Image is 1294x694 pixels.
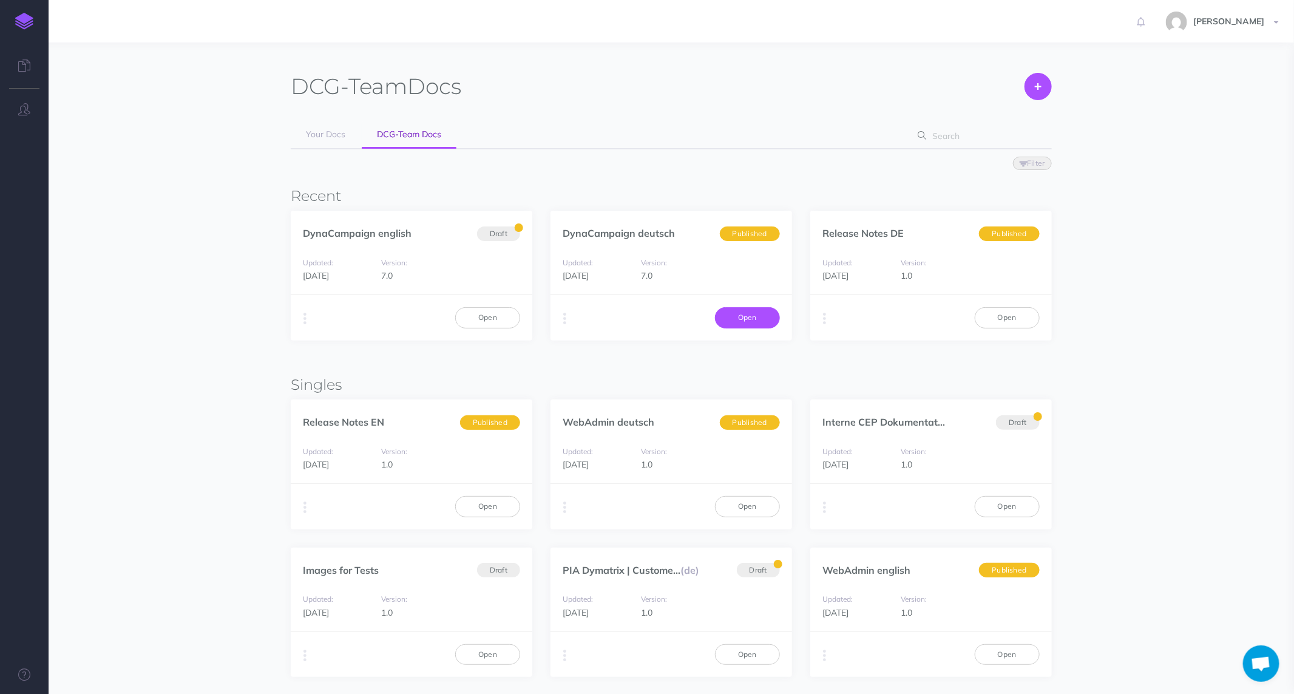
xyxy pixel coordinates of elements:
[822,459,849,470] span: [DATE]
[975,307,1040,328] a: Open
[362,121,456,149] a: DCG-Team Docs
[901,607,912,618] span: 1.0
[901,594,927,604] small: Version:
[975,644,1040,665] a: Open
[823,647,826,664] i: More actions
[822,564,910,576] a: WebAdmin english
[303,459,329,470] span: [DATE]
[929,125,1032,147] input: Search
[303,564,379,576] a: Images for Tests
[822,594,853,604] small: Updated:
[641,270,652,281] span: 7.0
[455,496,520,517] a: Open
[901,459,912,470] span: 1.0
[563,607,589,618] span: [DATE]
[382,447,408,456] small: Version:
[563,499,566,516] i: More actions
[1013,157,1052,170] button: Filter
[641,258,667,267] small: Version:
[455,644,520,665] a: Open
[563,647,566,664] i: More actions
[715,307,780,328] a: Open
[382,258,408,267] small: Version:
[303,227,412,239] a: DynaCampaign english
[822,227,904,239] a: Release Notes DE
[303,594,333,604] small: Updated:
[563,310,566,327] i: More actions
[563,258,593,267] small: Updated:
[641,459,652,470] span: 1.0
[291,73,461,100] h1: Docs
[822,607,849,618] span: [DATE]
[563,459,589,470] span: [DATE]
[563,227,675,239] a: DynaCampaign deutsch
[641,594,667,604] small: Version:
[291,377,1051,393] h3: Singles
[715,644,780,665] a: Open
[303,647,307,664] i: More actions
[455,307,520,328] a: Open
[901,258,927,267] small: Version:
[1243,645,1279,682] div: Open chat
[306,129,345,140] span: Your Docs
[1166,12,1187,33] img: 7a7da18f02460fc3b630f9ef2d4b6b32.jpg
[563,270,589,281] span: [DATE]
[715,496,780,517] a: Open
[901,447,927,456] small: Version:
[303,258,333,267] small: Updated:
[901,270,912,281] span: 1.0
[822,270,849,281] span: [DATE]
[303,499,307,516] i: More actions
[563,594,593,604] small: Updated:
[563,564,699,576] a: PIA Dymatrix | Custome...(de)
[291,121,361,148] a: Your Docs
[563,447,593,456] small: Updated:
[823,310,826,327] i: More actions
[382,270,393,281] span: 7.0
[303,447,333,456] small: Updated:
[303,270,329,281] span: [DATE]
[303,607,329,618] span: [DATE]
[377,129,441,140] span: DCG-Team Docs
[303,416,384,428] a: Release Notes EN
[822,258,853,267] small: Updated:
[382,459,393,470] span: 1.0
[641,607,652,618] span: 1.0
[680,564,699,576] span: (de)
[563,416,654,428] a: WebAdmin deutsch
[303,310,307,327] i: More actions
[1187,16,1270,27] span: [PERSON_NAME]
[15,13,33,30] img: logo-mark.svg
[822,447,853,456] small: Updated:
[291,188,1051,204] h3: Recent
[641,447,667,456] small: Version:
[382,607,393,618] span: 1.0
[975,496,1040,517] a: Open
[291,73,407,100] span: DCG-Team
[822,416,945,428] a: Interne CEP Dokumentat...
[382,594,408,604] small: Version:
[823,499,826,516] i: More actions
